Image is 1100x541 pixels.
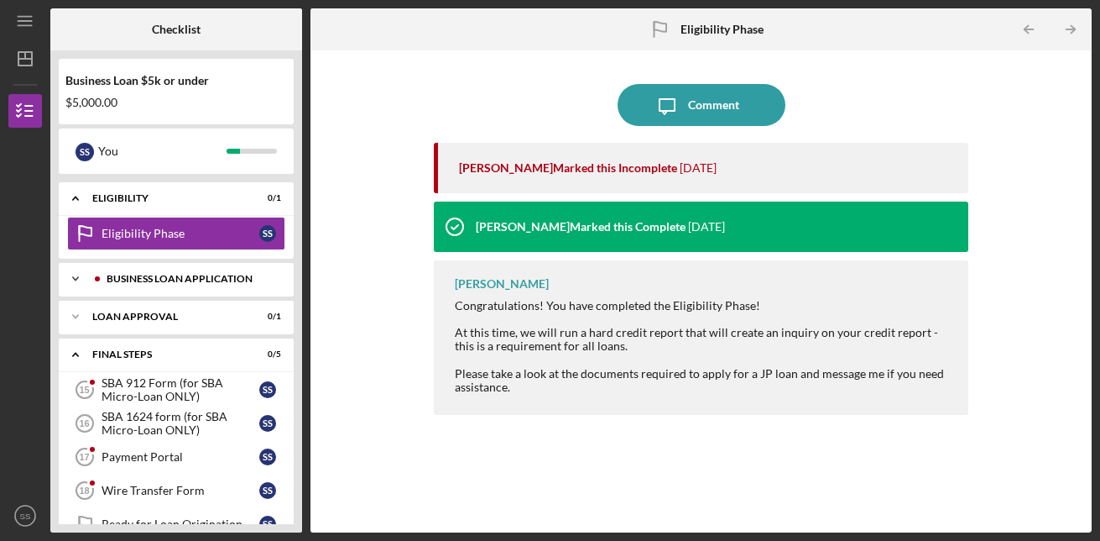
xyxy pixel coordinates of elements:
[688,220,725,234] time: 2025-09-16 16:37
[98,137,227,165] div: You
[102,410,259,437] div: SBA 1624 form (for SBA Micro-Loan ONLY)
[65,96,287,109] div: $5,000.00
[455,299,952,313] div: Congratulations! You have completed the Eligibility Phase!
[65,74,287,87] div: Business Loan $5k or under
[102,517,259,531] div: Ready for Loan Origination
[455,277,549,291] div: [PERSON_NAME]
[152,23,201,36] b: Checklist
[455,367,952,394] div: Please take a look at the documents required to apply for a JP loan and message me if you need as...
[67,474,285,507] a: 18Wire Transfer FormSS
[92,349,239,360] div: Final Steps
[92,312,239,322] div: Loan Approval
[259,482,276,499] div: S S
[67,440,285,474] a: 17Payment PortalSS
[67,217,285,250] a: Eligibility PhaseSS
[688,84,739,126] div: Comment
[8,499,42,533] button: SS
[259,449,276,465] div: S S
[455,326,952,353] div: At this time, we will run a hard credit report that will create an inquiry on your credit report ...
[107,274,273,284] div: BUSINESS LOAN APPLICATION
[259,415,276,432] div: S S
[92,193,239,203] div: Eligibility
[251,193,281,203] div: 0 / 1
[476,220,686,234] div: [PERSON_NAME] Marked this Complete
[459,161,677,175] div: [PERSON_NAME] Marked this Incomplete
[102,227,259,240] div: Eligibility Phase
[251,349,281,360] div: 0 / 5
[259,225,276,242] div: S S
[102,376,259,403] div: SBA 912 Form (for SBA Micro-Loan ONLY)
[67,507,285,541] a: Ready for Loan OriginationSS
[79,418,89,428] tspan: 16
[20,512,31,521] text: SS
[102,450,259,464] div: Payment Portal
[79,486,89,496] tspan: 18
[259,516,276,533] div: S S
[67,407,285,440] a: 16SBA 1624 form (for SBA Micro-Loan ONLY)SS
[618,84,785,126] button: Comment
[251,312,281,322] div: 0 / 1
[680,161,717,175] time: 2025-09-16 16:37
[67,373,285,407] a: 15SBA 912 Form (for SBA Micro-Loan ONLY)SS
[102,484,259,497] div: Wire Transfer Form
[79,452,89,462] tspan: 17
[259,381,276,398] div: S S
[680,23,764,36] b: Eligibility Phase
[79,385,89,395] tspan: 15
[76,143,94,161] div: S S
